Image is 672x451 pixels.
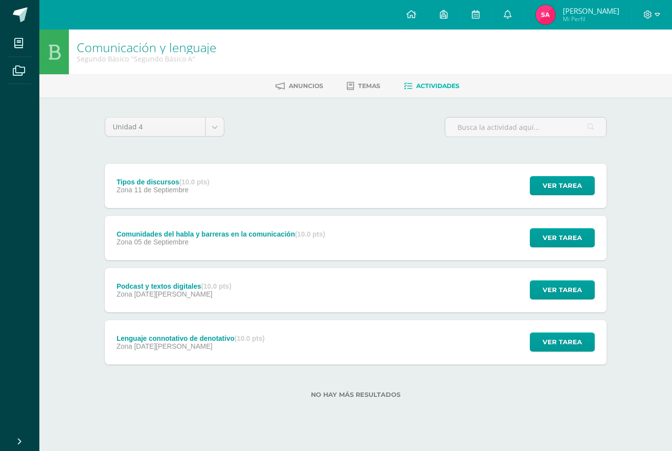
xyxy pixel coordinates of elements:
span: [DATE][PERSON_NAME] [134,290,213,298]
label: No hay más resultados [105,391,607,398]
span: [PERSON_NAME] [563,6,619,16]
strong: (10.0 pts) [295,230,325,238]
span: Ver tarea [543,177,582,195]
img: 19aa36522d0c0656ae8360603ffac232.png [536,5,555,25]
span: Zona [117,342,132,350]
span: 11 de Septiembre [134,186,189,194]
span: [DATE][PERSON_NAME] [134,342,213,350]
h1: Comunicación y lenguaje [77,40,216,54]
span: Zona [117,238,132,246]
span: Ver tarea [543,281,582,299]
strong: (10.0 pts) [179,178,209,186]
input: Busca la actividad aquí... [445,118,606,137]
span: Mi Perfil [563,15,619,23]
button: Ver tarea [530,228,595,247]
strong: (10.0 pts) [201,282,231,290]
div: Comunidades del habla y barreras en la comunicación [117,230,325,238]
a: Comunicación y lenguaje [77,39,216,56]
strong: (10.0 pts) [234,334,264,342]
span: 05 de Septiembre [134,238,189,246]
a: Actividades [404,78,459,94]
span: Zona [117,290,132,298]
div: Tipos de discursos [117,178,210,186]
span: Ver tarea [543,333,582,351]
a: Anuncios [275,78,323,94]
a: Unidad 4 [105,118,224,136]
span: Ver tarea [543,229,582,247]
button: Ver tarea [530,332,595,352]
button: Ver tarea [530,176,595,195]
span: Anuncios [289,82,323,90]
span: Temas [358,82,380,90]
span: Zona [117,186,132,194]
div: Podcast y textos digitales [117,282,231,290]
div: Segundo Básico 'Segundo Básico A' [77,54,216,63]
a: Temas [347,78,380,94]
span: Unidad 4 [113,118,198,136]
button: Ver tarea [530,280,595,300]
div: Lenguaje connotativo de denotativo [117,334,265,342]
span: Actividades [416,82,459,90]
